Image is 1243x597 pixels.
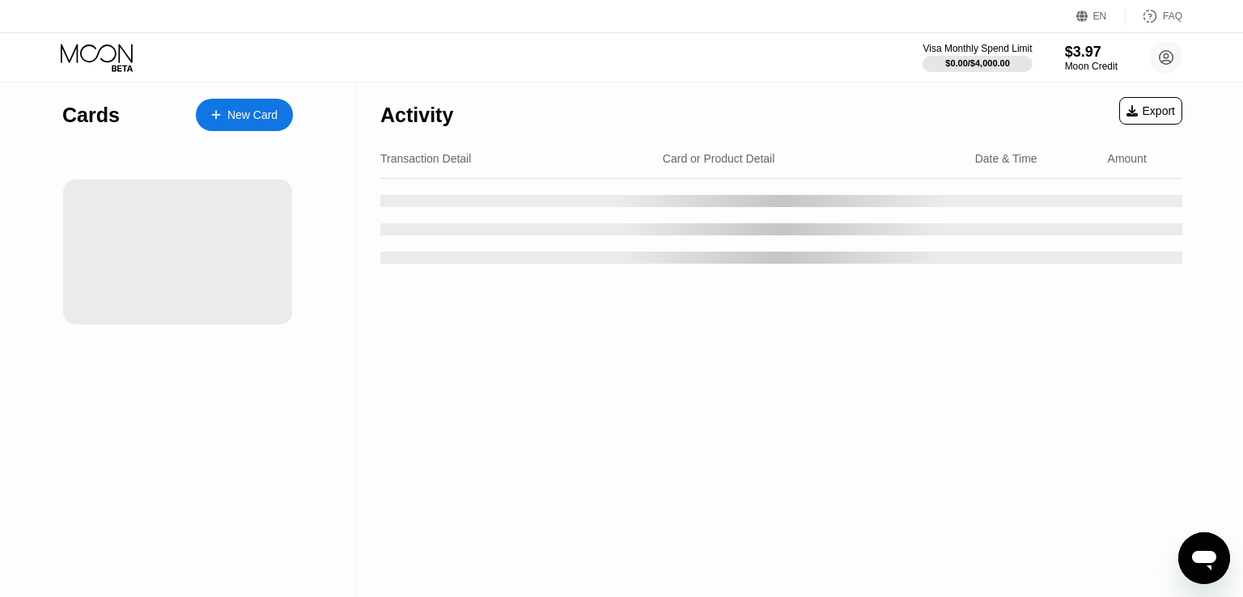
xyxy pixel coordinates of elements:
[196,99,293,131] div: New Card
[923,43,1032,72] div: Visa Monthly Spend Limit$0.00/$4,000.00
[1065,44,1118,72] div: $3.97Moon Credit
[227,108,278,122] div: New Card
[1076,8,1126,24] div: EN
[62,104,120,127] div: Cards
[945,58,1010,68] div: $0.00 / $4,000.00
[975,152,1037,165] div: Date & Time
[380,152,471,165] div: Transaction Detail
[1119,97,1182,125] div: Export
[1065,61,1118,72] div: Moon Credit
[380,104,453,127] div: Activity
[1093,11,1107,22] div: EN
[1163,11,1182,22] div: FAQ
[1126,104,1175,117] div: Export
[1126,8,1182,24] div: FAQ
[1065,44,1118,61] div: $3.97
[1108,152,1147,165] div: Amount
[1178,532,1230,584] iframe: Button to launch messaging window
[923,43,1032,54] div: Visa Monthly Spend Limit
[663,152,775,165] div: Card or Product Detail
